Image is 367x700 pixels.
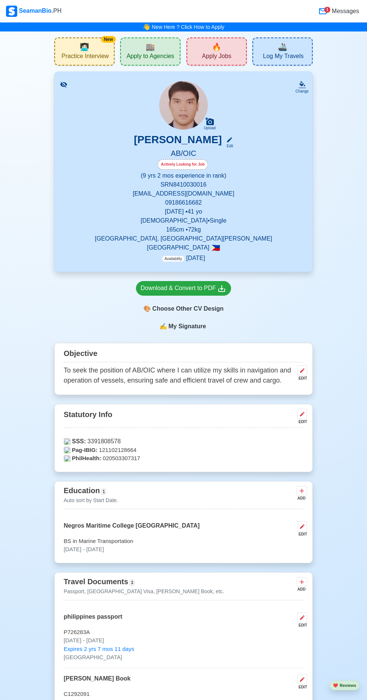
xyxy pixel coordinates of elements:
p: To seek the position of AB/OIC where I can utilize my skills in navigation and operation of vesse... [64,365,294,386]
span: heart [333,683,338,688]
span: Availability [162,256,185,262]
p: [PERSON_NAME] Book [64,674,131,690]
div: EDIT [294,531,307,537]
span: My Signature [167,322,207,331]
span: Log My Travels [263,52,303,62]
div: SeamanBio [6,6,61,17]
img: Logo [6,6,17,17]
h5: AB/OIC [64,149,303,159]
button: heartReviews [330,681,360,691]
div: EDIT [294,419,307,425]
span: Practice Interview [61,52,109,62]
span: travel [278,41,287,52]
span: 🇵🇭 [211,244,220,251]
div: Objective [64,346,303,362]
p: philippines passport [64,612,122,628]
span: paint [143,304,151,313]
div: ADD [297,495,306,501]
p: 09186616682 [64,198,303,207]
span: Travel Documents [64,577,128,586]
p: [EMAIL_ADDRESS][DOMAIN_NAME] [64,189,303,198]
span: agencies [146,41,155,52]
span: Apply Jobs [202,52,231,62]
p: [DATE] - [DATE] [64,545,303,554]
div: Choose Other CV Design [136,302,231,316]
span: interview [80,41,89,52]
div: New [101,36,116,43]
p: [GEOGRAPHIC_DATA], [GEOGRAPHIC_DATA][PERSON_NAME] [64,234,303,243]
h3: [PERSON_NAME] [134,133,222,149]
p: SRN 8410030016 [64,180,303,189]
span: Pag-IBIG: [72,446,97,455]
p: Negros Maritime College [GEOGRAPHIC_DATA] [64,521,200,537]
div: Upload [204,126,216,130]
span: 3 [130,580,134,586]
div: Actively Looking for Job [158,159,208,170]
a: Download & Convert to PDF [136,281,231,296]
p: 3391808578 [64,437,303,446]
div: Edit [223,143,233,149]
span: 1 [101,489,106,495]
p: BS in Marine Transportation [64,537,303,546]
p: 121102128664 [64,446,303,455]
span: .PH [52,7,62,14]
p: P726283A [64,628,303,637]
div: EDIT [294,622,307,628]
span: Messages [330,7,359,16]
p: [DATE] [162,254,205,263]
div: Statutory Info [64,407,303,428]
div: EDIT [294,375,307,381]
div: 1 [324,7,330,13]
p: [GEOGRAPHIC_DATA] [64,653,303,662]
p: 165 cm • 72 kg [64,225,303,234]
div: Change [295,88,309,94]
p: [GEOGRAPHIC_DATA] [64,243,303,252]
p: [DATE] • 41 yo [64,207,303,216]
p: C1292091 [64,690,303,699]
span: PhilHealth: [72,454,101,463]
span: new [212,41,221,52]
span: Expires 2 yrs 7 mos 11 days [64,645,134,654]
p: Passport, [GEOGRAPHIC_DATA] Visa, [PERSON_NAME] Book, etc. [64,588,224,595]
span: Education [64,486,100,495]
p: (9 yrs 2 mos experience in rank) [64,171,303,180]
span: SSS: [72,437,86,446]
p: [DEMOGRAPHIC_DATA] • Single [64,216,303,225]
span: bell [142,22,151,32]
span: sign [160,322,167,331]
p: [DATE] - [DATE] [64,636,303,645]
div: Download & Convert to PDF [141,284,227,293]
p: Auto sort by Start Date. [64,497,118,504]
div: EDIT [294,684,307,690]
a: New Here ? Click How to Apply [152,24,224,30]
span: Apply to Agencies [127,52,174,62]
p: 020503307317 [64,454,303,463]
div: ADD [297,586,306,592]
